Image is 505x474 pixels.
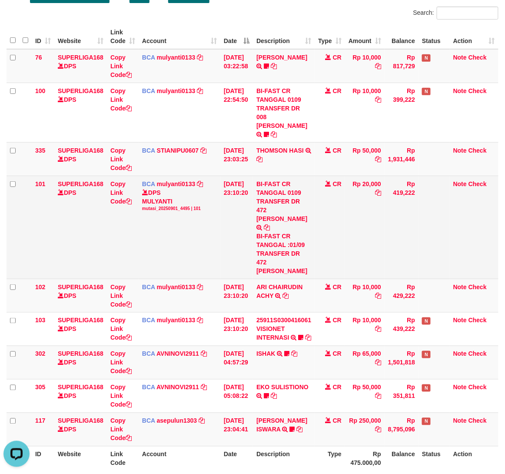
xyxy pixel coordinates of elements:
td: Rp 20,000 [345,176,385,279]
a: Note [453,147,467,154]
span: CR [333,87,342,94]
a: Copy STIANIPU0607 to clipboard [200,147,206,154]
td: [DATE] 23:10:20 [220,279,253,312]
a: Copy ARI CHAIRUDIN ACHY to clipboard [282,292,289,299]
a: Copy THOMSON HASI to clipboard [256,156,262,163]
a: Copy Link Code [110,384,132,408]
span: 101 [35,180,45,187]
a: Note [453,180,467,187]
span: BCA [142,147,155,154]
th: Status [419,24,450,49]
td: Rp 399,222 [385,83,419,142]
a: SUPERLIGA168 [58,317,103,324]
a: Note [453,417,467,424]
a: Copy Link Code [110,54,132,78]
a: Copy Rp 50,000 to clipboard [375,393,381,400]
th: Date [220,446,253,471]
a: Copy 25911S0300416061 VISIONET INTERNASI to clipboard [305,334,311,341]
th: Link Code [107,446,139,471]
a: Copy Rp 50,000 to clipboard [375,156,381,163]
div: DPS MULYANTI [142,188,217,212]
a: Copy BI-FAST CR TANGGAL 0109 TRANSFER DR 008 NURWAHIT WIJAYA to clipboard [271,131,277,138]
a: Check [468,317,487,324]
td: Rp 65,000 [345,346,385,379]
a: STIANIPU0607 [157,147,199,154]
td: [DATE] 23:04:41 [220,413,253,446]
a: Check [468,417,487,424]
td: [DATE] 03:22:58 [220,49,253,83]
span: 305 [35,384,45,391]
a: Copy Link Code [110,87,132,112]
th: Date: activate to sort column descending [220,24,253,49]
a: THOMSON HASI [256,147,304,154]
a: EKO SULISTIONO [256,384,309,391]
span: 302 [35,350,45,357]
span: 335 [35,147,45,154]
th: Rp 475.000,00 [345,446,385,471]
span: 100 [35,87,45,94]
td: [DATE] 23:10:20 [220,176,253,279]
a: Copy EKO SULISTIONO to clipboard [271,393,277,400]
a: BI-FAST CR TANGGAL 0109 TRANSFER DR 008 [PERSON_NAME] [256,87,307,129]
span: CR [333,180,342,187]
span: BCA [142,284,155,290]
td: Rp 1,501,818 [385,346,419,379]
td: Rp 10,000 [345,312,385,346]
th: ID: activate to sort column ascending [32,24,54,49]
a: Check [468,147,487,154]
span: Has Note [422,418,431,425]
span: Has Note [422,384,431,392]
a: Copy mulyanti0133 to clipboard [197,284,203,290]
a: SUPERLIGA168 [58,147,103,154]
a: Check [468,284,487,290]
td: DPS [54,83,107,142]
a: Note [453,54,467,61]
span: CR [333,147,342,154]
td: Rp 10,000 [345,49,385,83]
span: Has Note [422,54,431,62]
a: SUPERLIGA168 [58,284,103,290]
a: Copy Rp 20,000 to clipboard [375,189,381,196]
a: Note [453,384,467,391]
th: Description: activate to sort column ascending [253,24,315,49]
span: 117 [35,417,45,424]
td: Rp 50,000 [345,379,385,413]
a: Copy Rp 10,000 to clipboard [375,96,381,103]
span: CR [333,54,342,61]
a: mulyanti0133 [157,54,196,61]
a: asepulun1303 [157,417,197,424]
a: Copy Rp 250,000 to clipboard [375,426,381,433]
a: SUPERLIGA168 [58,350,103,357]
td: Rp 10,000 [345,279,385,312]
a: mulyanti0133 [157,284,196,290]
th: Type [315,446,345,471]
a: SUPERLIGA168 [58,384,103,391]
a: Copy AVNINOVI2911 to clipboard [201,350,207,357]
input: Search: [437,7,498,20]
span: Has Note [422,88,431,95]
label: Search: [413,7,498,20]
a: AVNINOVI2911 [156,350,199,357]
td: Rp 419,222 [385,176,419,279]
a: Note [453,317,467,324]
td: Rp 10,000 [345,83,385,142]
td: DPS [54,379,107,413]
span: CR [333,284,342,290]
a: Copy Link Code [110,350,132,375]
a: Copy DIONYSIUS ISWARA to clipboard [296,426,302,433]
a: Copy Rp 65,000 to clipboard [375,359,381,366]
a: Copy mulyanti0133 to clipboard [197,317,203,324]
td: [DATE] 05:08:22 [220,379,253,413]
span: 76 [35,54,42,61]
th: Website: activate to sort column ascending [54,24,107,49]
a: Copy Rp 10,000 to clipboard [375,292,381,299]
span: BCA [142,417,155,424]
td: Rp 429,222 [385,279,419,312]
span: BCA [142,384,155,391]
a: AVNINOVI2911 [156,384,199,391]
span: BCA [142,54,155,61]
th: Account [139,446,220,471]
span: 102 [35,284,45,290]
a: Copy Rp 10,000 to clipboard [375,63,381,70]
td: DPS [54,176,107,279]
